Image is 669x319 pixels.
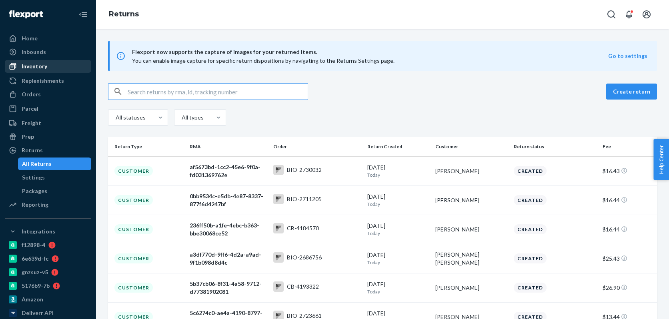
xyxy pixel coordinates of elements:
div: 0bb9534c-e5db-4e87-8337-877f6d4247bf [190,192,267,208]
div: Parcel [22,105,38,113]
div: All statuses [116,114,144,122]
a: Orders [5,88,91,101]
div: CB-4184570 [287,224,319,232]
div: Prep [22,133,34,141]
div: Orders [22,90,41,98]
div: [DATE] [367,280,429,295]
div: Returns [22,146,43,154]
p: Today [367,230,429,237]
button: Help Center [653,139,669,180]
p: Today [367,171,429,178]
a: Replenishments [5,74,91,87]
div: BIO-2686756 [287,253,322,261]
div: Created [514,195,547,205]
td: $16.44 [599,215,657,244]
div: Created [514,224,547,234]
div: Customer [114,166,153,176]
div: [PERSON_NAME] [435,167,507,175]
div: f12898-4 [22,241,45,249]
td: $25.43 [599,244,657,273]
div: All Returns [22,160,52,168]
button: Open Search Box [603,6,619,22]
div: Integrations [22,227,55,235]
td: $26.90 [599,273,657,302]
a: Prep [5,130,91,143]
a: Reporting [5,198,91,211]
a: Freight [5,117,91,130]
div: Amazon [22,295,43,303]
div: Inbounds [22,48,46,56]
div: CB-4193322 [287,283,319,291]
div: Created [514,253,547,263]
input: Search returns by rma, id, tracking number [128,84,308,100]
button: Close Navigation [75,6,91,22]
th: Fee [599,137,657,156]
div: Home [22,34,38,42]
div: 5b37cb06-8f31-4a58-9712-d77381902081 [190,280,267,296]
p: Today [367,259,429,266]
ol: breadcrumbs [102,3,145,26]
div: Customer [114,253,153,263]
a: Amazon [5,293,91,306]
button: Integrations [5,225,91,238]
div: Customer [114,195,153,205]
a: gnzsuz-v5 [5,266,91,279]
div: Replenishments [22,77,64,85]
a: Returns [5,144,91,157]
img: Flexport logo [9,10,43,18]
th: Order [270,137,364,156]
div: [DATE] [367,222,429,237]
div: BIO-2730032 [287,166,322,174]
a: Parcel [5,102,91,115]
a: Settings [18,171,92,184]
a: Inventory [5,60,91,73]
div: Reporting [22,201,48,209]
a: Inbounds [5,46,91,58]
a: Returns [109,10,139,18]
div: [PERSON_NAME] [435,225,507,233]
div: 6e639d-fc [22,255,48,263]
div: Settings [22,173,45,181]
td: $16.43 [599,156,657,185]
div: af5673bd-1cc2-45e6-9f0a-fd031369762e [190,163,267,179]
td: $16.44 [599,185,657,215]
div: Customer [114,224,153,234]
div: BIO-2711205 [287,195,322,203]
button: Create return [606,84,657,100]
div: Created [514,166,547,176]
div: Freight [22,119,41,127]
div: [DATE] [367,193,429,207]
button: Open account menu [639,6,655,22]
div: [PERSON_NAME] [PERSON_NAME] [435,251,507,267]
div: [DATE] [367,251,429,266]
div: gnzsuz-v5 [22,268,48,276]
a: Home [5,32,91,45]
span: Flexport now supports the capture of images for your returned items. [132,47,608,57]
th: Return Type [108,137,186,156]
a: Packages [18,185,92,197]
div: Created [514,283,547,293]
th: Return status [511,137,599,156]
p: Today [367,201,429,207]
div: All types [182,114,202,122]
div: Packages [22,187,47,195]
div: [DATE] [367,163,429,178]
div: Inventory [22,62,47,70]
div: [PERSON_NAME] [435,284,507,292]
th: Return Created [364,137,432,156]
button: Open notifications [621,6,637,22]
div: a3df770d-9ff6-4d2a-a9ad-9f1b098d8d4c [190,251,267,267]
div: [PERSON_NAME] [435,196,507,204]
button: Go to settings [608,52,647,60]
div: 236ff50b-a1fe-4ebc-b363-bbe30068ce52 [190,221,267,237]
div: Deliverr API [22,309,54,317]
div: Customer [114,283,153,293]
p: Today [367,288,429,295]
a: f12898-4 [5,239,91,251]
th: RMA [186,137,270,156]
span: You can enable image capture for specific return dispositions by navigating to the Returns Settin... [132,57,395,64]
a: 5176b9-7b [5,279,91,292]
a: All Returns [18,158,92,170]
th: Customer [432,137,511,156]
